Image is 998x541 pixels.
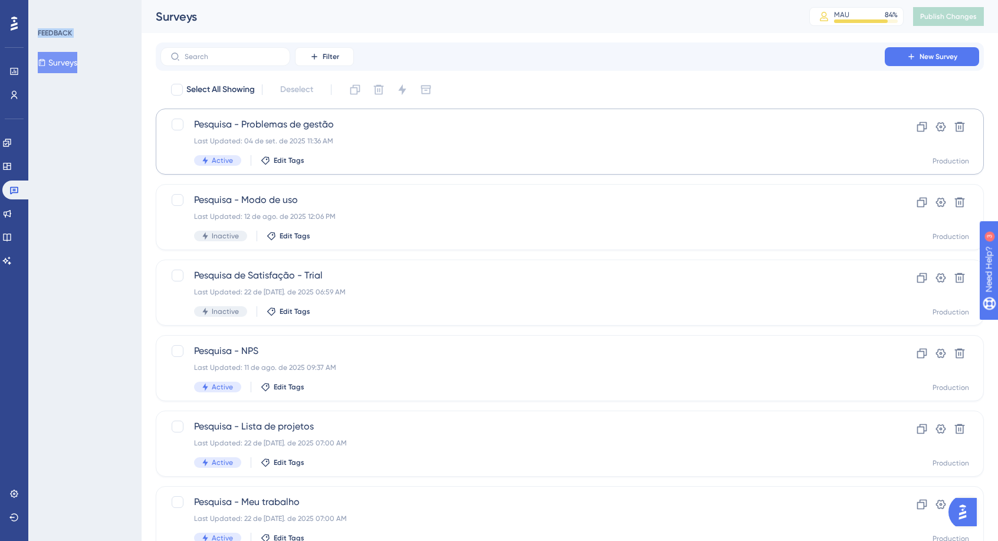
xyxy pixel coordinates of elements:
[274,458,304,467] span: Edit Tags
[920,12,977,21] span: Publish Changes
[38,52,77,73] button: Surveys
[194,193,851,207] span: Pesquisa - Modo de uso
[920,52,957,61] span: New Survey
[267,307,310,316] button: Edit Tags
[261,382,304,392] button: Edit Tags
[194,495,851,509] span: Pesquisa - Meu trabalho
[885,10,898,19] div: 84 %
[212,382,233,392] span: Active
[194,419,851,434] span: Pesquisa - Lista de projetos
[280,307,310,316] span: Edit Tags
[156,8,780,25] div: Surveys
[212,156,233,165] span: Active
[194,344,851,358] span: Pesquisa - NPS
[194,117,851,132] span: Pesquisa - Problemas de gestão
[28,3,74,17] span: Need Help?
[194,268,851,283] span: Pesquisa de Satisfação - Trial
[212,307,239,316] span: Inactive
[186,83,255,97] span: Select All Showing
[933,383,969,392] div: Production
[194,136,851,146] div: Last Updated: 04 de set. de 2025 11:36 AM
[185,53,280,61] input: Search
[194,212,851,221] div: Last Updated: 12 de ago. de 2025 12:06 PM
[38,28,72,38] div: FEEDBACK
[274,382,304,392] span: Edit Tags
[280,83,313,97] span: Deselect
[323,52,339,61] span: Filter
[270,79,324,100] button: Deselect
[274,156,304,165] span: Edit Tags
[933,458,969,468] div: Production
[212,231,239,241] span: Inactive
[82,6,86,15] div: 3
[194,514,851,523] div: Last Updated: 22 de [DATE]. de 2025 07:00 AM
[834,10,849,19] div: MAU
[933,307,969,317] div: Production
[194,287,851,297] div: Last Updated: 22 de [DATE]. de 2025 06:59 AM
[267,231,310,241] button: Edit Tags
[885,47,979,66] button: New Survey
[295,47,354,66] button: Filter
[261,156,304,165] button: Edit Tags
[212,458,233,467] span: Active
[261,458,304,467] button: Edit Tags
[933,232,969,241] div: Production
[280,231,310,241] span: Edit Tags
[194,438,851,448] div: Last Updated: 22 de [DATE]. de 2025 07:00 AM
[948,494,984,530] iframe: UserGuiding AI Assistant Launcher
[933,156,969,166] div: Production
[913,7,984,26] button: Publish Changes
[194,363,851,372] div: Last Updated: 11 de ago. de 2025 09:37 AM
